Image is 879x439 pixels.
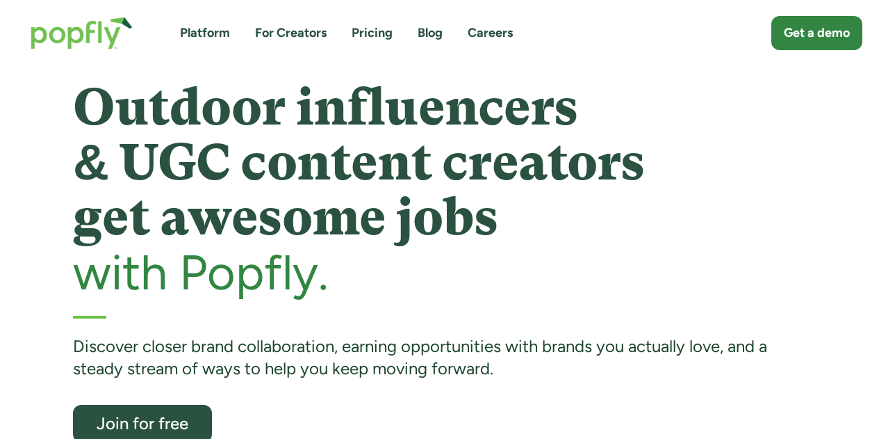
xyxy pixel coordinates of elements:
div: Join for free [85,415,199,432]
div: Get a demo [784,24,850,42]
a: home [17,3,147,63]
h1: Outdoor influencers & UGC content creators get awesome jobs [73,80,806,246]
h2: with Popfly. [73,246,806,299]
a: Get a demo [771,16,862,50]
a: Pricing [352,24,393,42]
a: For Creators [255,24,327,42]
div: Discover closer brand collaboration, earning opportunities with brands you actually love, and a s... [73,335,806,381]
a: Platform [180,24,230,42]
a: Blog [418,24,443,42]
a: Careers [468,24,513,42]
